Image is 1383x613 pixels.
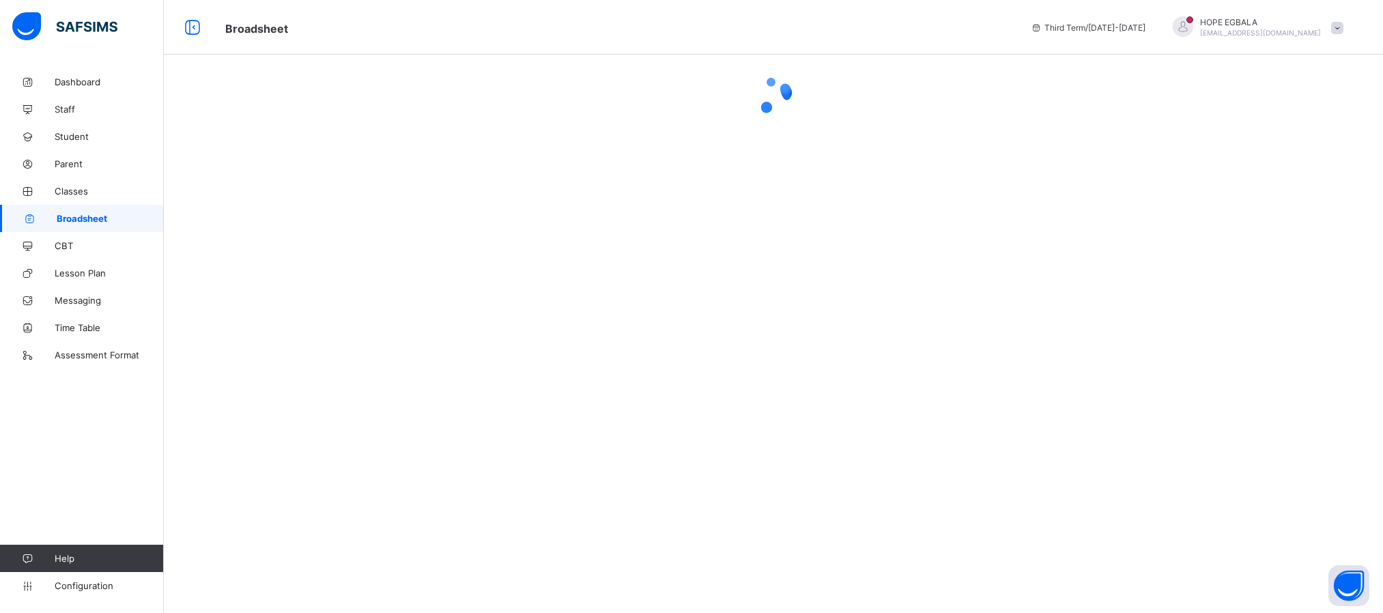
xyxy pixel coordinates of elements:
span: Messaging [55,295,164,306]
span: Lesson Plan [55,268,164,279]
span: Broadsheet [225,22,288,35]
span: Help [55,553,163,564]
span: Broadsheet [57,213,164,224]
span: HOPE EGBALA [1200,17,1321,27]
span: Parent [55,158,164,169]
div: HOPEEGBALA [1159,16,1350,39]
span: Dashboard [55,76,164,87]
span: Staff [55,104,164,115]
span: Time Table [55,322,164,333]
img: safsims [12,12,117,41]
span: Configuration [55,580,163,591]
span: CBT [55,240,164,251]
span: Student [55,131,164,142]
span: session/term information [1031,23,1145,33]
span: Assessment Format [55,350,164,360]
span: [EMAIL_ADDRESS][DOMAIN_NAME] [1200,29,1321,37]
button: Open asap [1328,565,1369,606]
span: Classes [55,186,164,197]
